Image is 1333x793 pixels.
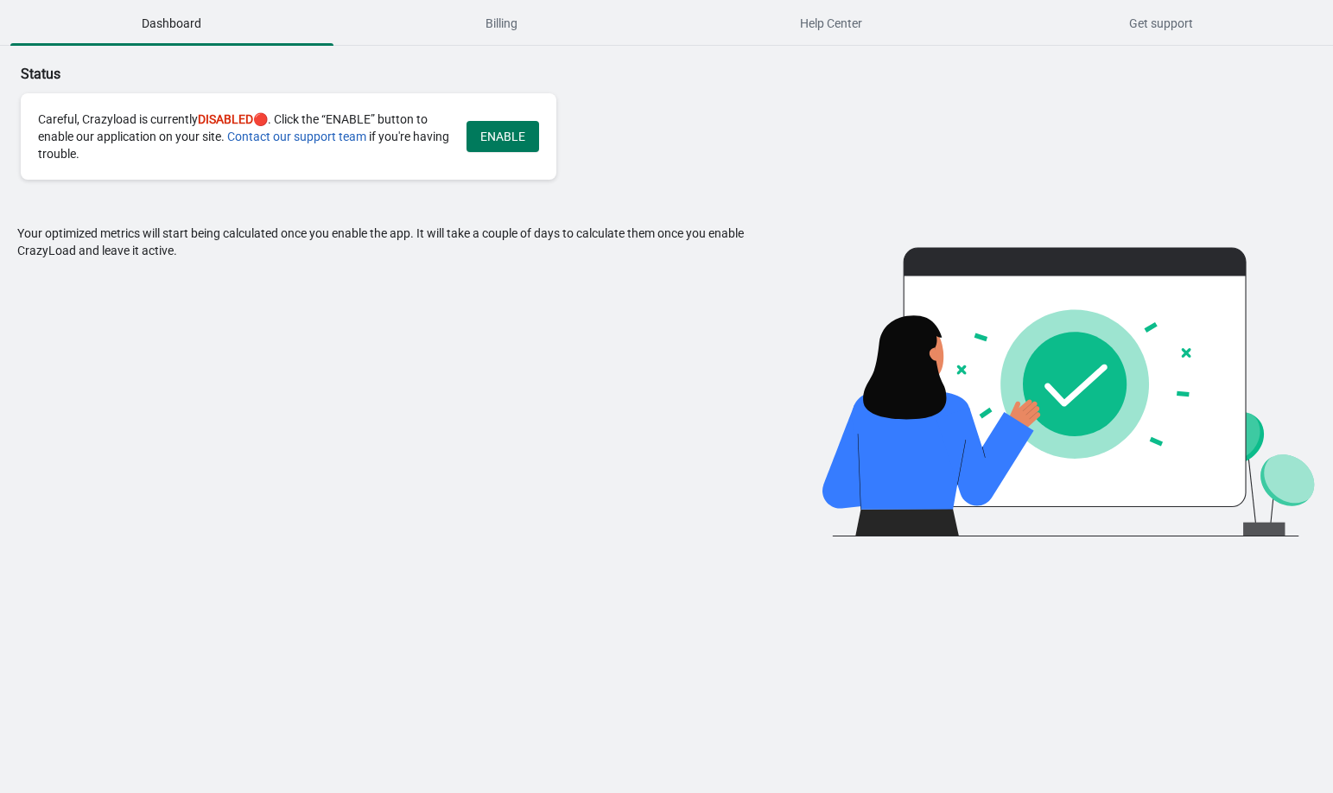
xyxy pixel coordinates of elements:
span: DISABLED [198,112,253,126]
span: Dashboard [10,8,333,39]
img: analysis-waiting-illustration-d04af50a.svg [822,225,1316,536]
span: Get support [1000,8,1323,39]
p: Status [21,64,682,85]
button: ENABLE [467,121,539,152]
span: Billing [340,8,663,39]
span: Help Center [670,8,993,39]
a: Contact our support team [227,130,366,143]
div: Your optimized metrics will start being calculated once you enable the app. It will take a couple... [17,225,758,536]
div: Careful, Crazyload is currently 🔴. Click the “ENABLE” button to enable our application on your si... [38,111,449,162]
span: ENABLE [480,130,525,143]
button: Dashboard [7,1,337,46]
